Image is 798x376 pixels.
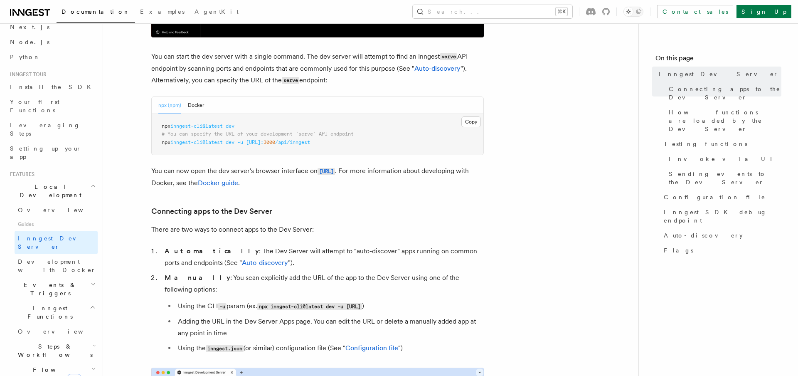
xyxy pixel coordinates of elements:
[242,259,288,267] a: Auto-discovery
[10,84,96,90] span: Install the SDK
[10,39,49,45] span: Node.js
[7,171,34,178] span: Features
[414,64,461,72] a: Auto-discovery
[151,205,272,217] a: Connecting apps to the Dev Server
[15,218,98,231] span: Guides
[655,67,781,82] a: Inngest Dev Server
[7,71,47,78] span: Inngest tour
[195,8,239,15] span: AgentKit
[18,207,103,213] span: Overview
[151,51,484,87] p: You can start the dev server with a single command. The dev server will attempt to find an Innges...
[264,139,275,145] span: 3000
[7,277,98,301] button: Events & Triggers
[659,70,778,78] span: Inngest Dev Server
[660,243,781,258] a: Flags
[158,97,181,114] button: npx (npm)
[461,116,481,127] button: Copy
[665,105,781,136] a: How functions are loaded by the Dev Server
[664,208,781,225] span: Inngest SDK debug endpoint
[257,303,362,310] code: npx inngest-cli@latest dev -u [URL]
[665,151,781,166] a: Invoke via UI
[162,245,484,269] li: : The Dev Server will attempt to "auto-discover" apps running on common ports and endpoints (See ...
[198,179,238,187] a: Docker guide
[275,139,310,145] span: /api/inngest
[669,85,781,101] span: Connecting apps to the Dev Server
[413,5,572,18] button: Search...⌘K
[664,231,743,240] span: Auto-discovery
[151,224,484,235] p: There are two ways to connect apps to the Dev Server:
[7,281,91,297] span: Events & Triggers
[190,2,244,22] a: AgentKit
[175,342,484,354] li: Using the (or similar) configuration file (See " ")
[657,5,733,18] a: Contact sales
[10,145,81,160] span: Setting up your app
[282,77,299,84] code: serve
[246,139,264,145] span: [URL]:
[556,7,567,16] kbd: ⌘K
[623,7,643,17] button: Toggle dark mode
[18,235,89,250] span: Inngest Dev Server
[664,193,766,201] span: Configuration file
[660,205,781,228] a: Inngest SDK debug endpoint
[440,53,457,60] code: serve
[655,53,781,67] h4: On this page
[140,8,185,15] span: Examples
[188,97,204,114] button: Docker
[7,203,98,277] div: Local Development
[7,141,98,164] a: Setting up your app
[62,8,130,15] span: Documentation
[318,167,335,175] a: [URL]
[660,228,781,243] a: Auto-discovery
[660,136,781,151] a: Testing functions
[18,258,96,273] span: Development with Docker
[162,272,484,354] li: : You scan explicitly add the URL of the app to the Dev Server using one of the following options:
[736,5,791,18] a: Sign Up
[18,328,103,335] span: Overview
[7,183,91,199] span: Local Development
[175,300,484,312] li: Using the CLI param (ex. )
[669,170,781,186] span: Sending events to the Dev Server
[135,2,190,22] a: Examples
[7,304,90,321] span: Inngest Functions
[15,324,98,339] a: Overview
[165,247,259,255] strong: Automatically
[318,168,335,175] code: [URL]
[57,2,135,23] a: Documentation
[170,123,223,129] span: inngest-cli@latest
[664,140,747,148] span: Testing functions
[7,79,98,94] a: Install the SDK
[10,99,59,114] span: Your first Functions
[669,155,779,163] span: Invoke via UI
[206,345,244,352] code: inngest.json
[10,24,49,30] span: Next.js
[15,342,93,359] span: Steps & Workflows
[165,274,230,282] strong: Manually
[7,179,98,203] button: Local Development
[15,203,98,218] a: Overview
[669,108,781,133] span: How functions are loaded by the Dev Server
[15,231,98,254] a: Inngest Dev Server
[226,123,234,129] span: dev
[665,82,781,105] a: Connecting apps to the Dev Server
[665,166,781,190] a: Sending events to the Dev Server
[7,94,98,118] a: Your first Functions
[7,118,98,141] a: Leveraging Steps
[170,139,223,145] span: inngest-cli@latest
[7,35,98,49] a: Node.js
[151,165,484,189] p: You can now open the dev server's browser interface on . For more information about developing wi...
[345,344,398,352] a: Configuration file
[7,301,98,324] button: Inngest Functions
[7,20,98,35] a: Next.js
[175,316,484,339] li: Adding the URL in the Dev Server Apps page. You can edit the URL or delete a manually added app a...
[162,131,354,137] span: # You can specify the URL of your development `serve` API endpoint
[664,246,693,255] span: Flags
[226,139,234,145] span: dev
[660,190,781,205] a: Configuration file
[15,254,98,277] a: Development with Docker
[218,303,227,310] code: -u
[15,339,98,362] button: Steps & Workflows
[10,122,80,137] span: Leveraging Steps
[7,49,98,64] a: Python
[162,123,170,129] span: npx
[162,139,170,145] span: npx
